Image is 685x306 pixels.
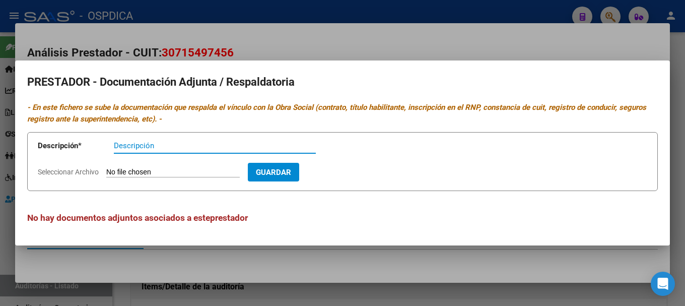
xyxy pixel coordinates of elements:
[38,140,114,152] p: Descripción
[210,213,248,223] span: prestador
[27,103,646,124] i: - En este fichero se sube la documentación que respalda el vínculo con la Obra Social (contrato, ...
[27,73,658,92] h2: PRESTADOR - Documentación Adjunta / Respaldatoria
[38,168,99,176] span: Seleccionar Archivo
[256,168,291,177] span: Guardar
[651,272,675,296] div: Open Intercom Messenger
[248,163,299,181] button: Guardar
[27,211,658,224] h3: No hay documentos adjuntos asociados a este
